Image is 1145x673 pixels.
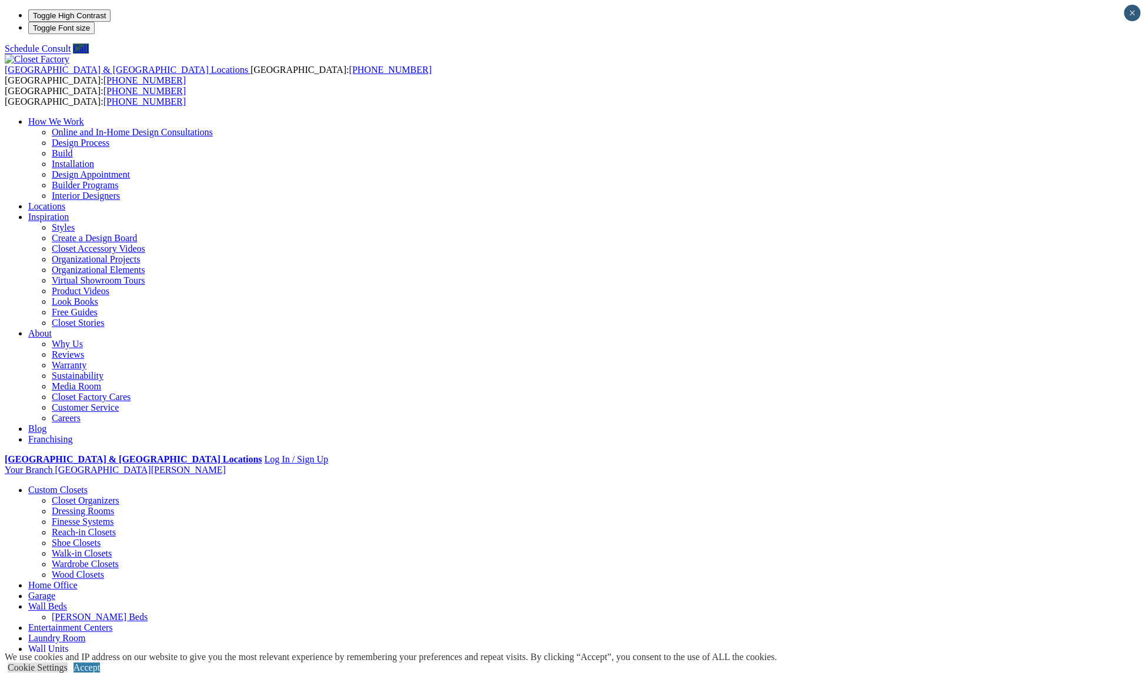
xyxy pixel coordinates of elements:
a: Wall Units [28,644,68,654]
a: Organizational Elements [52,265,145,275]
span: [GEOGRAPHIC_DATA]: [GEOGRAPHIC_DATA]: [5,86,186,106]
a: Free Guides [52,307,98,317]
a: Warranty [52,360,86,370]
button: Toggle Font size [28,22,95,34]
span: Toggle Font size [33,24,90,32]
a: Look Books [52,296,98,306]
a: Entertainment Centers [28,622,113,632]
img: Closet Factory [5,54,69,65]
span: Your Branch [5,465,52,475]
a: Build [52,148,73,158]
a: [PHONE_NUMBER] [104,75,186,85]
a: Your Branch [GEOGRAPHIC_DATA][PERSON_NAME] [5,465,226,475]
a: Wall Beds [28,601,67,611]
a: [PERSON_NAME] Beds [52,612,148,622]
a: Schedule Consult [5,44,71,54]
div: We use cookies and IP address on our website to give you the most relevant experience by remember... [5,652,777,662]
span: [GEOGRAPHIC_DATA] & [GEOGRAPHIC_DATA] Locations [5,65,248,75]
a: Closet Stories [52,318,104,328]
a: Locations [28,201,65,211]
button: Close [1124,5,1140,21]
a: Design Appointment [52,169,130,179]
a: Styles [52,222,75,232]
a: Create a Design Board [52,233,137,243]
a: Reach-in Closets [52,527,116,537]
a: Shoe Closets [52,538,101,548]
a: [PHONE_NUMBER] [349,65,431,75]
a: Log In / Sign Up [264,454,328,464]
span: Toggle High Contrast [33,11,106,20]
span: [GEOGRAPHIC_DATA][PERSON_NAME] [55,465,225,475]
a: Laundry Room [28,633,85,643]
a: Accept [74,662,100,672]
a: Home Office [28,580,78,590]
a: Design Process [52,138,109,148]
a: Cookie Settings [8,662,68,672]
a: Reviews [52,349,84,359]
a: Virtual Showroom Tours [52,275,145,285]
span: [GEOGRAPHIC_DATA]: [GEOGRAPHIC_DATA]: [5,65,432,85]
a: Custom Closets [28,485,88,495]
a: Why Us [52,339,83,349]
a: Garage [28,591,55,601]
a: [PHONE_NUMBER] [104,86,186,96]
a: Closet Accessory Videos [52,244,145,254]
a: Franchising [28,434,73,444]
a: Online and In-Home Design Consultations [52,127,213,137]
a: Finesse Systems [52,517,114,527]
a: How We Work [28,116,84,126]
a: Installation [52,159,94,169]
a: Organizational Projects [52,254,140,264]
a: [GEOGRAPHIC_DATA] & [GEOGRAPHIC_DATA] Locations [5,454,262,464]
a: Media Room [52,381,101,391]
a: Interior Designers [52,191,120,201]
a: About [28,328,52,338]
a: Sustainability [52,371,104,381]
a: Wood Closets [52,569,104,579]
a: Blog [28,424,46,434]
a: Product Videos [52,286,109,296]
a: Careers [52,413,81,423]
a: Closet Factory Cares [52,392,131,402]
a: Dressing Rooms [52,506,114,516]
a: Customer Service [52,402,119,412]
a: Wardrobe Closets [52,559,119,569]
a: [GEOGRAPHIC_DATA] & [GEOGRAPHIC_DATA] Locations [5,65,251,75]
button: Toggle High Contrast [28,9,111,22]
a: [PHONE_NUMBER] [104,96,186,106]
a: Closet Organizers [52,495,119,505]
a: Inspiration [28,212,69,222]
a: Call [73,44,89,54]
a: Walk-in Closets [52,548,112,558]
a: Builder Programs [52,180,118,190]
